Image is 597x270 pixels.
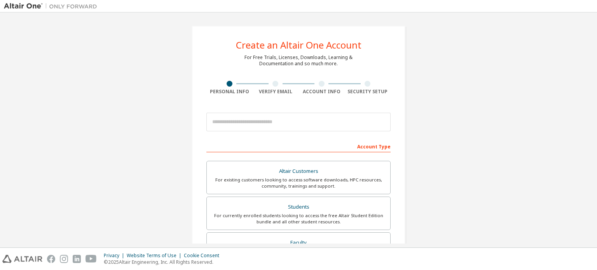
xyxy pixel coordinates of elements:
img: facebook.svg [47,255,55,263]
div: For currently enrolled students looking to access the free Altair Student Edition bundle and all ... [211,213,386,225]
p: © 2025 Altair Engineering, Inc. All Rights Reserved. [104,259,224,265]
div: Privacy [104,253,127,259]
div: Students [211,202,386,213]
div: Altair Customers [211,166,386,177]
div: Faculty [211,237,386,248]
img: linkedin.svg [73,255,81,263]
img: Altair One [4,2,101,10]
img: instagram.svg [60,255,68,263]
div: For Free Trials, Licenses, Downloads, Learning & Documentation and so much more. [244,54,353,67]
div: Create an Altair One Account [236,40,361,50]
div: Cookie Consent [184,253,224,259]
img: altair_logo.svg [2,255,42,263]
div: Account Type [206,140,391,152]
div: Account Info [298,89,345,95]
div: Personal Info [206,89,253,95]
img: youtube.svg [86,255,97,263]
div: Website Terms of Use [127,253,184,259]
div: For existing customers looking to access software downloads, HPC resources, community, trainings ... [211,177,386,189]
div: Verify Email [253,89,299,95]
div: Security Setup [345,89,391,95]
